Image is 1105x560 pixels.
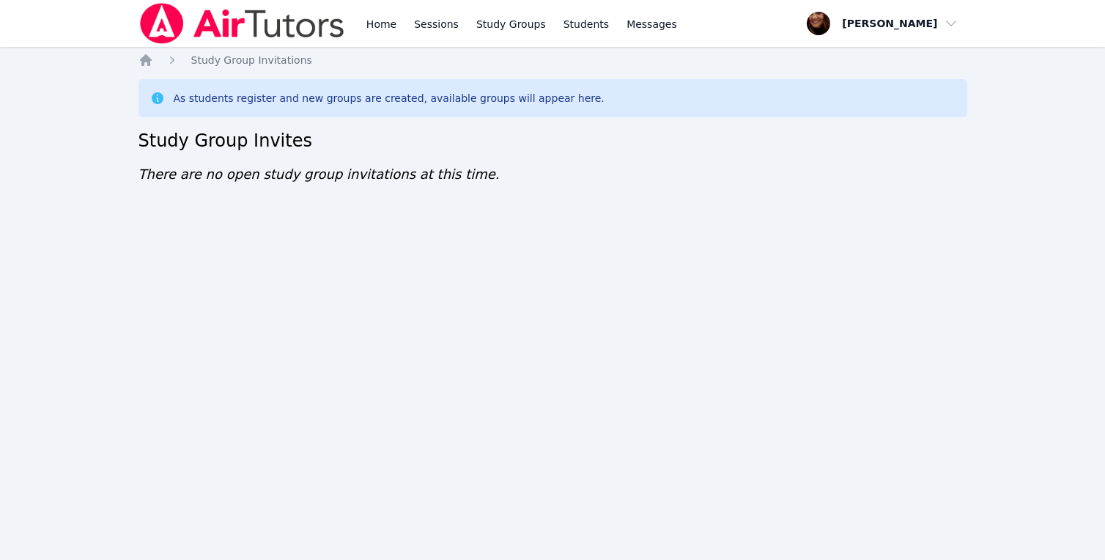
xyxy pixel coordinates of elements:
img: Air Tutors [138,3,346,44]
h2: Study Group Invites [138,129,967,152]
span: There are no open study group invitations at this time. [138,166,500,182]
a: Study Group Invitations [191,53,312,67]
div: As students register and new groups are created, available groups will appear here. [174,91,605,106]
span: Messages [627,17,677,32]
nav: Breadcrumb [138,53,967,67]
span: Study Group Invitations [191,54,312,66]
